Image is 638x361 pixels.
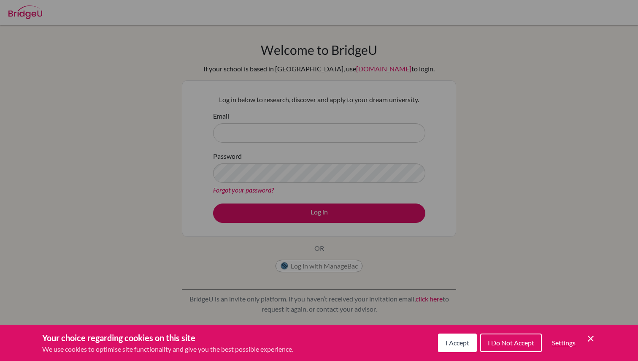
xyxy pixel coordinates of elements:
p: We use cookies to optimise site functionality and give you the best possible experience. [42,344,293,354]
button: Settings [545,334,582,351]
h3: Your choice regarding cookies on this site [42,331,293,344]
button: I Do Not Accept [480,334,542,352]
button: I Accept [438,334,477,352]
span: I Do Not Accept [488,339,534,347]
span: Settings [552,339,576,347]
span: I Accept [446,339,469,347]
button: Save and close [586,334,596,344]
